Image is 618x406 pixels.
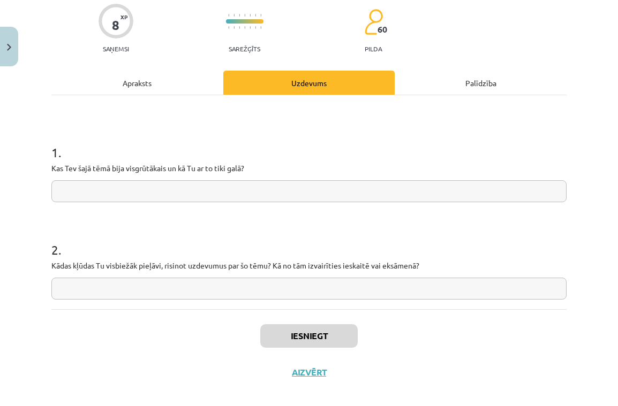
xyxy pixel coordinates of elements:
p: Kas Tev šajā tēmā bija visgrūtākais un kā Tu ar to tiki galā? [51,163,567,174]
img: icon-short-line-57e1e144782c952c97e751825c79c345078a6d821885a25fce030b3d8c18986b.svg [239,26,240,29]
img: icon-close-lesson-0947bae3869378f0d4975bcd49f059093ad1ed9edebbc8119c70593378902aed.svg [7,44,11,51]
img: icon-short-line-57e1e144782c952c97e751825c79c345078a6d821885a25fce030b3d8c18986b.svg [250,14,251,17]
span: 60 [378,25,387,34]
p: Sarežģīts [229,45,260,52]
img: icon-short-line-57e1e144782c952c97e751825c79c345078a6d821885a25fce030b3d8c18986b.svg [244,26,245,29]
div: 8 [112,18,119,33]
img: icon-short-line-57e1e144782c952c97e751825c79c345078a6d821885a25fce030b3d8c18986b.svg [250,26,251,29]
img: icon-short-line-57e1e144782c952c97e751825c79c345078a6d821885a25fce030b3d8c18986b.svg [260,26,261,29]
button: Iesniegt [260,324,358,348]
h1: 1 . [51,126,567,159]
img: icon-short-line-57e1e144782c952c97e751825c79c345078a6d821885a25fce030b3d8c18986b.svg [228,26,229,29]
div: Palīdzība [395,71,567,95]
span: XP [120,14,127,20]
div: Apraksts [51,71,223,95]
img: icon-short-line-57e1e144782c952c97e751825c79c345078a6d821885a25fce030b3d8c18986b.svg [255,14,256,17]
p: pilda [365,45,382,52]
p: Saņemsi [99,45,133,52]
img: icon-short-line-57e1e144782c952c97e751825c79c345078a6d821885a25fce030b3d8c18986b.svg [228,14,229,17]
img: icon-short-line-57e1e144782c952c97e751825c79c345078a6d821885a25fce030b3d8c18986b.svg [239,14,240,17]
img: icon-short-line-57e1e144782c952c97e751825c79c345078a6d821885a25fce030b3d8c18986b.svg [255,26,256,29]
div: Uzdevums [223,71,395,95]
p: Kādas kļūdas Tu visbiežāk pieļāvi, risinot uzdevumus par šo tēmu? Kā no tām izvairīties ieskaitē ... [51,260,567,271]
img: icon-short-line-57e1e144782c952c97e751825c79c345078a6d821885a25fce030b3d8c18986b.svg [233,14,235,17]
img: icon-short-line-57e1e144782c952c97e751825c79c345078a6d821885a25fce030b3d8c18986b.svg [244,14,245,17]
h1: 2 . [51,224,567,257]
img: icon-short-line-57e1e144782c952c97e751825c79c345078a6d821885a25fce030b3d8c18986b.svg [233,26,235,29]
button: Aizvērt [289,367,329,378]
img: icon-short-line-57e1e144782c952c97e751825c79c345078a6d821885a25fce030b3d8c18986b.svg [260,14,261,17]
img: students-c634bb4e5e11cddfef0936a35e636f08e4e9abd3cc4e673bd6f9a4125e45ecb1.svg [364,9,383,35]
